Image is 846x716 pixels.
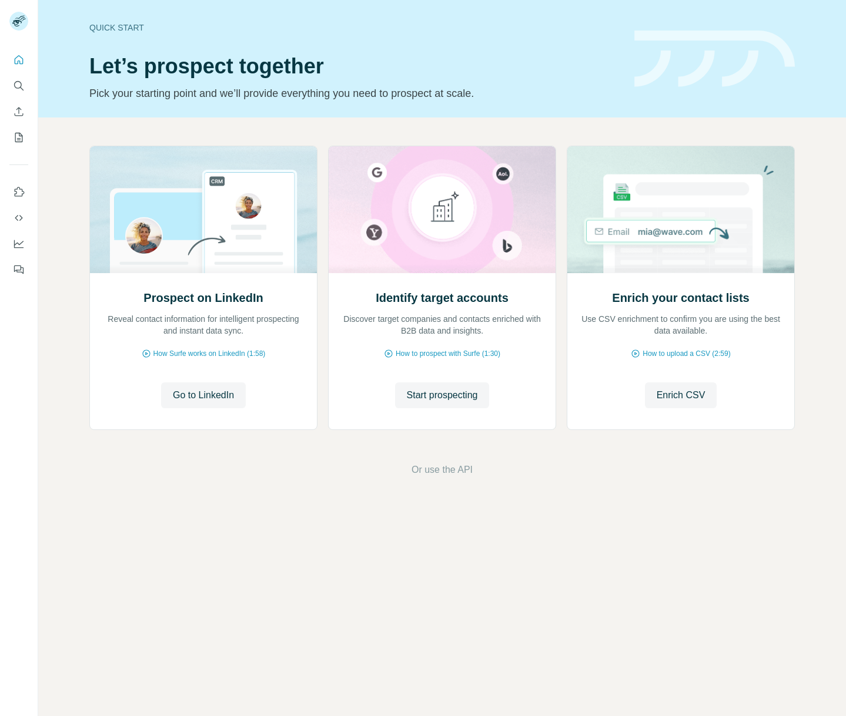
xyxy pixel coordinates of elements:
p: Discover target companies and contacts enriched with B2B data and insights. [340,313,544,337]
p: Reveal contact information for intelligent prospecting and instant data sync. [102,313,305,337]
button: Enrich CSV [645,382,717,408]
button: Use Surfe on LinkedIn [9,181,28,203]
h2: Prospect on LinkedIn [143,290,263,306]
button: Dashboard [9,233,28,254]
button: Or use the API [412,463,473,477]
h2: Enrich your contact lists [612,290,749,306]
span: How to prospect with Surfe (1:30) [396,348,500,359]
button: Search [9,75,28,96]
p: Pick your starting point and we’ll provide everything you need to prospect at scale. [89,85,620,102]
button: Enrich CSV [9,101,28,122]
h1: Let’s prospect together [89,55,620,78]
div: Quick start [89,22,620,33]
button: Quick start [9,49,28,70]
button: Use Surfe API [9,207,28,228]
img: Enrich your contact lists [567,146,795,273]
button: My lists [9,127,28,148]
span: Enrich CSV [657,388,705,402]
h2: Identify target accounts [376,290,509,306]
span: How to upload a CSV (2:59) [643,348,730,359]
button: Feedback [9,259,28,280]
img: banner [634,31,795,88]
button: Go to LinkedIn [161,382,246,408]
img: Identify target accounts [328,146,556,273]
span: Go to LinkedIn [173,388,234,402]
span: Start prospecting [407,388,478,402]
span: How Surfe works on LinkedIn (1:58) [153,348,266,359]
p: Use CSV enrichment to confirm you are using the best data available. [579,313,783,337]
img: Prospect on LinkedIn [89,146,317,273]
button: Start prospecting [395,382,490,408]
